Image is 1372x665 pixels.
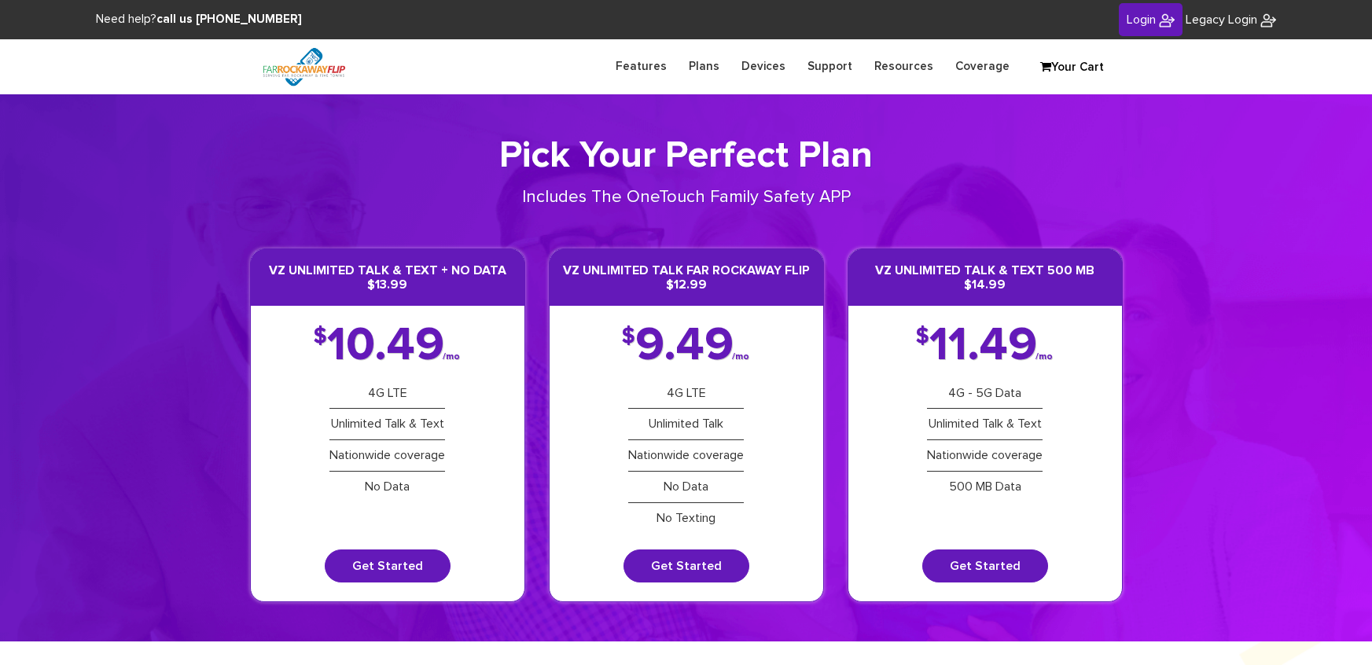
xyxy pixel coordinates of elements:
[325,549,451,582] a: Get Started
[1159,13,1175,28] img: FiveTownsFlip
[314,329,462,362] div: 10.49
[251,249,524,305] h3: VZ Unlimited Talk & Text + No Data $13.99
[329,409,445,440] li: Unlimited Talk & Text
[916,329,929,345] span: $
[605,51,678,82] a: Features
[329,440,445,472] li: Nationwide coverage
[848,249,1122,305] h3: VZ Unlimited Talk & Text 500 MB $14.99
[468,186,904,210] p: Includes The OneTouch Family Safety APP
[96,13,302,25] span: Need help?
[944,51,1021,82] a: Coverage
[314,329,327,345] span: $
[1186,11,1276,29] a: Legacy Login
[329,472,445,502] li: No Data
[628,503,744,534] li: No Texting
[1127,13,1156,26] span: Login
[622,329,751,362] div: 9.49
[628,440,744,472] li: Nationwide coverage
[916,329,1054,362] div: 11.49
[628,472,744,503] li: No Data
[927,409,1043,440] li: Unlimited Talk & Text
[732,354,749,360] span: /mo
[250,39,358,94] img: FiveTownsFlip
[443,354,460,360] span: /mo
[622,329,635,345] span: $
[250,134,1123,179] h1: Pick Your Perfect Plan
[678,51,730,82] a: Plans
[1260,13,1276,28] img: FiveTownsFlip
[863,51,944,82] a: Resources
[796,51,863,82] a: Support
[927,440,1043,472] li: Nationwide coverage
[628,409,744,440] li: Unlimited Talk
[730,51,796,82] a: Devices
[922,549,1048,582] a: Get Started
[550,249,823,305] h3: VZ Unlimited Talk Far Rockaway Flip $12.99
[927,378,1043,410] li: 4G - 5G Data
[927,472,1043,502] li: 500 MB Data
[329,378,445,410] li: 4G LTE
[156,13,302,25] strong: call us [PHONE_NUMBER]
[623,549,749,582] a: Get Started
[628,378,744,410] li: 4G LTE
[1186,13,1257,26] span: Legacy Login
[1035,354,1053,360] span: /mo
[1032,56,1111,79] a: Your Cart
